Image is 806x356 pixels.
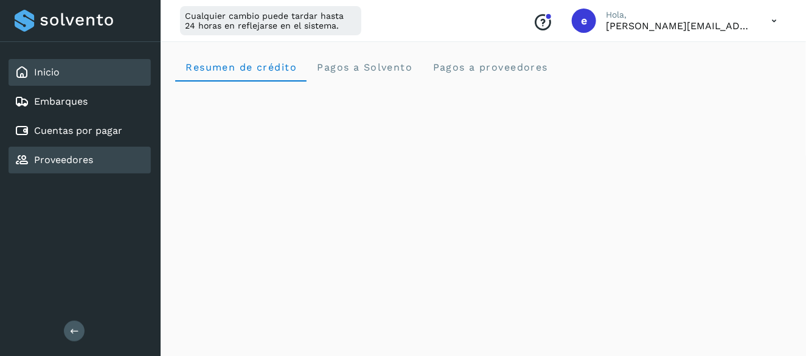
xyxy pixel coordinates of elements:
[34,66,60,78] a: Inicio
[34,125,122,136] a: Cuentas por pagar
[606,10,752,20] p: Hola,
[316,61,412,73] span: Pagos a Solvento
[9,88,151,115] div: Embarques
[606,20,752,32] p: etzel.cancino@seacargo.com
[9,117,151,144] div: Cuentas por pagar
[185,61,297,73] span: Resumen de crédito
[180,6,361,35] div: Cualquier cambio puede tardar hasta 24 horas en reflejarse en el sistema.
[9,59,151,86] div: Inicio
[34,154,93,166] a: Proveedores
[432,61,548,73] span: Pagos a proveedores
[9,147,151,173] div: Proveedores
[34,96,88,107] a: Embarques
